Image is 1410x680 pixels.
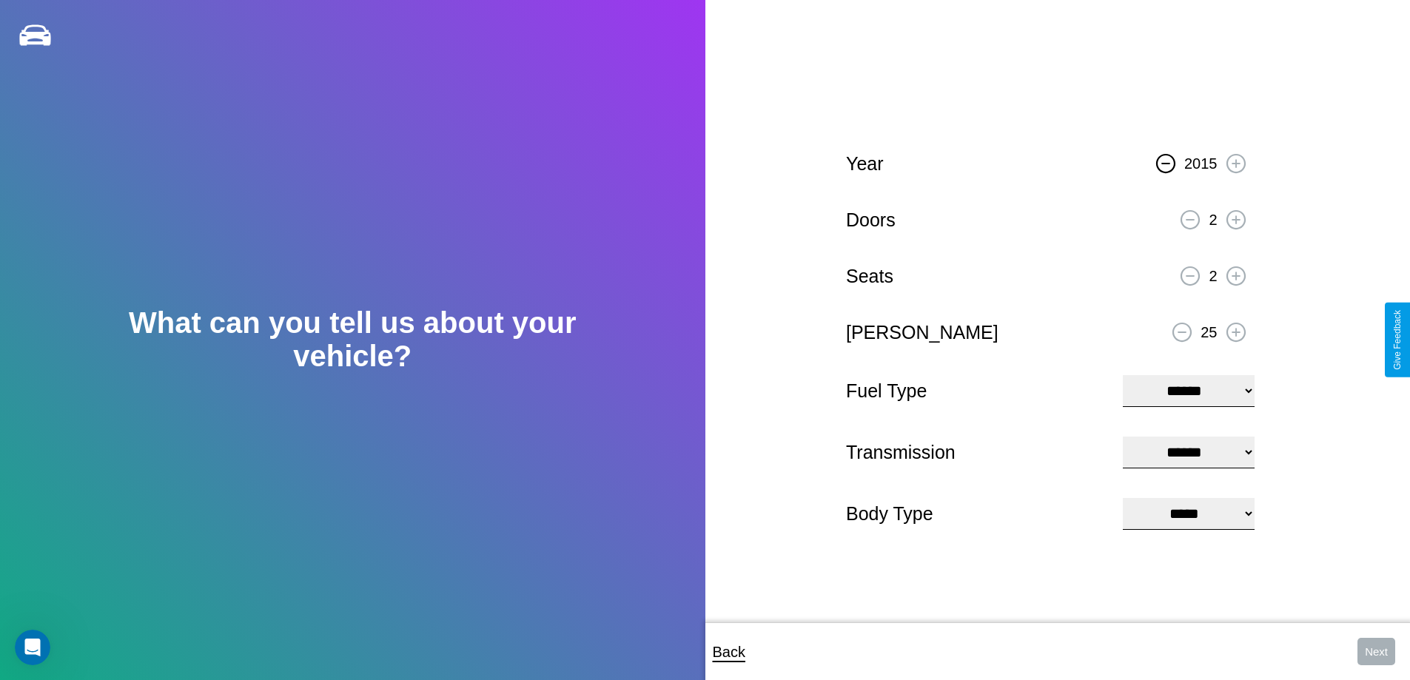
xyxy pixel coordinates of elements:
[1184,150,1218,177] p: 2015
[846,374,1108,408] p: Fuel Type
[713,639,745,665] p: Back
[15,630,50,665] iframe: Intercom live chat
[846,497,1108,531] p: Body Type
[846,203,896,237] p: Doors
[1209,263,1217,289] p: 2
[846,147,884,181] p: Year
[846,260,893,293] p: Seats
[1357,638,1395,665] button: Next
[1392,310,1403,370] div: Give Feedback
[1201,319,1217,346] p: 25
[1209,206,1217,233] p: 2
[70,306,634,373] h2: What can you tell us about your vehicle?
[846,436,1108,469] p: Transmission
[846,316,998,349] p: [PERSON_NAME]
